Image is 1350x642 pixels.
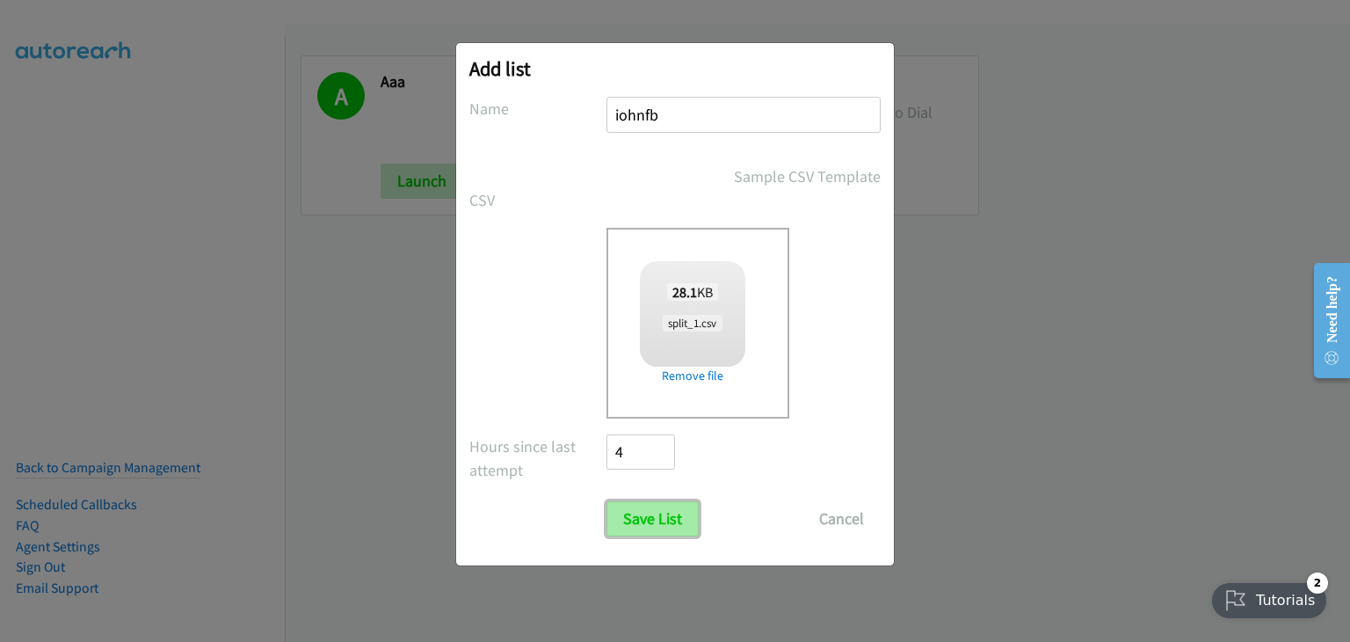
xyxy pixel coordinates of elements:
label: CSV [469,188,606,212]
label: Hours since last attempt [469,434,606,482]
label: Name [469,97,606,120]
strong: 28.1 [672,283,697,301]
h2: Add list [469,56,881,81]
a: Remove file [640,367,745,385]
iframe: Resource Center [1300,251,1350,390]
span: KB [667,283,719,301]
iframe: Checklist [1201,565,1337,629]
span: split_1.csv [663,315,722,332]
button: Cancel [802,501,881,536]
input: Save List [606,501,699,536]
a: Sample CSV Template [734,164,881,188]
